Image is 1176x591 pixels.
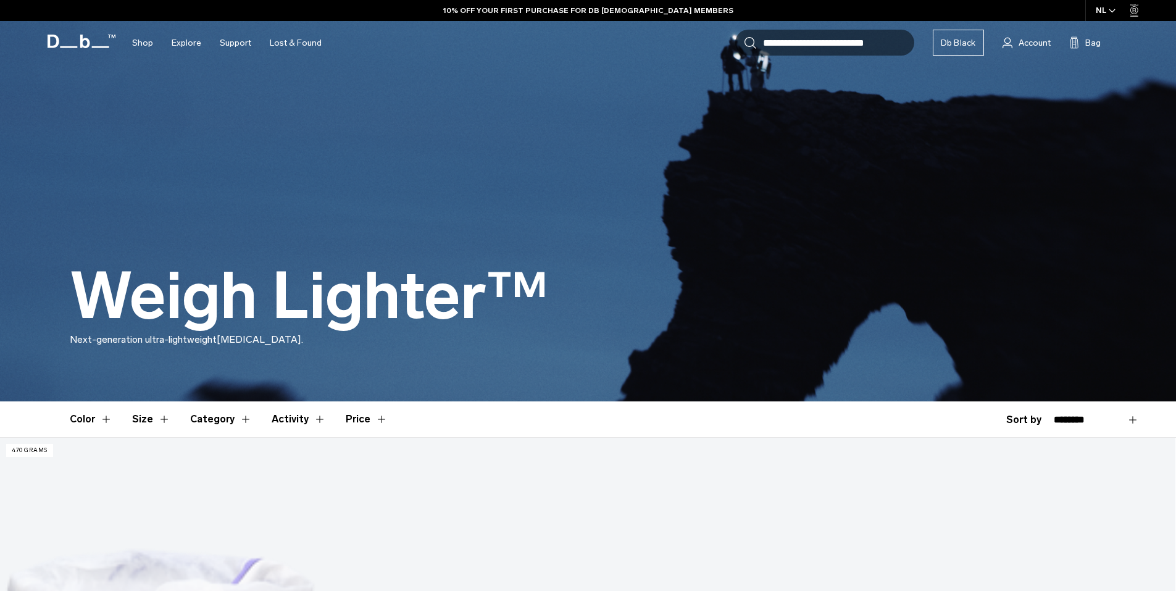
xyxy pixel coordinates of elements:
a: Support [220,21,251,65]
a: Lost & Found [270,21,322,65]
button: Toggle Filter [132,401,170,437]
span: Bag [1085,36,1101,49]
a: Db Black [933,30,984,56]
span: Account [1019,36,1051,49]
h1: Weigh Lighter™ [70,261,548,332]
a: Explore [172,21,201,65]
span: Next-generation ultra-lightweight [70,333,217,345]
button: Toggle Price [346,401,388,437]
button: Toggle Filter [272,401,326,437]
a: 10% OFF YOUR FIRST PURCHASE FOR DB [DEMOGRAPHIC_DATA] MEMBERS [443,5,733,16]
button: Toggle Filter [70,401,112,437]
nav: Main Navigation [123,21,331,65]
a: Account [1003,35,1051,50]
a: Shop [132,21,153,65]
button: Toggle Filter [190,401,252,437]
span: [MEDICAL_DATA]. [217,333,303,345]
p: 470 grams [6,444,53,457]
button: Bag [1069,35,1101,50]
